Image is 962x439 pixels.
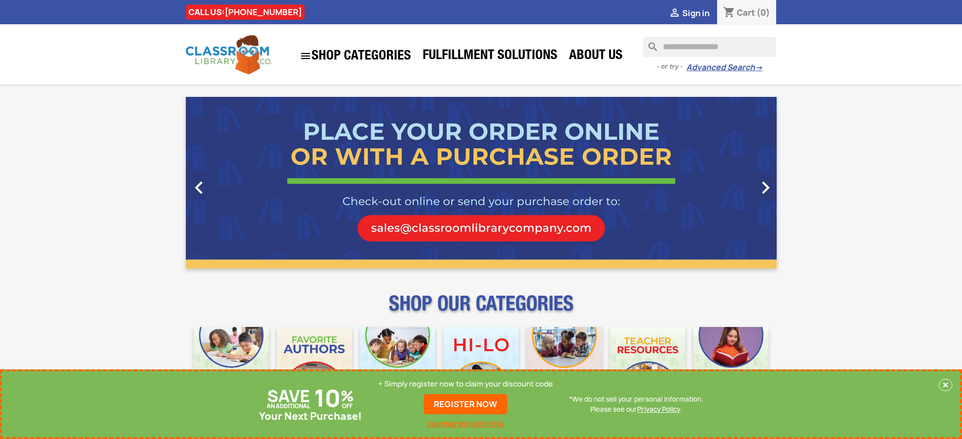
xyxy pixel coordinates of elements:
[688,97,777,268] a: Next
[643,37,655,49] i: search
[669,8,681,20] i: 
[669,8,710,19] a:  Sign in
[294,45,416,67] a: SHOP CATEGORIES
[610,327,685,402] img: CLC_Teacher_Resources_Mobile.jpg
[527,327,602,402] img: CLC_Fiction_Nonfiction_Mobile.jpg
[186,35,272,74] img: Classroom Library Company
[299,50,312,62] i: 
[225,7,302,18] a: [PHONE_NUMBER]
[737,7,755,18] span: Cart
[194,327,269,402] img: CLC_Bulk_Mobile.jpg
[755,63,763,73] span: →
[723,7,735,19] i: shopping_cart
[443,327,519,402] img: CLC_HiLo_Mobile.jpg
[686,63,763,73] a: Advanced Search→
[186,97,777,268] ul: Carousel container
[693,327,769,402] img: CLC_Dyslexia_Mobile.jpg
[564,46,628,67] a: About Us
[186,5,305,20] div: CALL US:
[360,327,435,402] img: CLC_Phonics_And_Decodables_Mobile.jpg
[277,327,352,402] img: CLC_Favorite_Authors_Mobile.jpg
[418,46,563,67] a: Fulfillment Solutions
[656,62,686,72] span: - or try -
[643,37,776,57] input: Search
[682,8,710,19] span: Sign in
[186,301,777,319] p: SHOP OUR CATEGORIES
[186,97,275,268] a: Previous
[756,7,770,18] span: (0)
[753,175,778,200] i: 
[186,175,212,200] i: 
